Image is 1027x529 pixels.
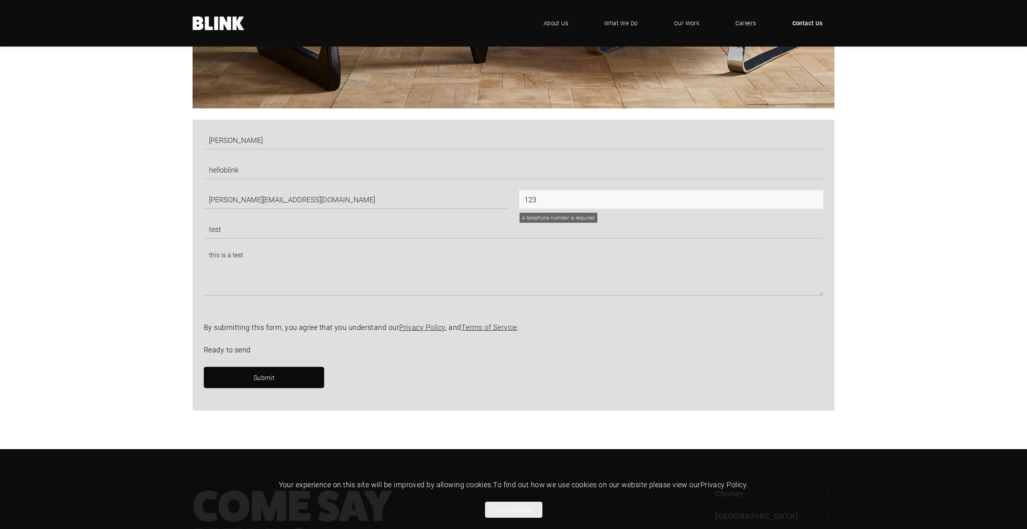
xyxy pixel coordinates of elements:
[204,322,823,333] p: By submitting this form, you agree that you understand our , and .
[204,190,508,209] input: Email Address *
[592,11,650,35] a: What We Do
[193,16,245,30] a: Home
[662,11,712,35] a: Our Work
[735,19,756,28] span: Careers
[204,345,251,354] span: Ready to send
[204,161,823,179] input: Company Name *
[544,19,568,28] span: About Us
[254,373,275,382] span: Submit
[204,131,823,149] input: Full Name *
[519,190,823,209] input: Telephone Number *
[461,322,517,332] a: Terms of Service
[723,11,768,35] a: Careers
[522,214,595,222] div: A telephone number is required
[780,11,835,35] a: Contact Us
[604,19,638,28] span: What We Do
[204,220,823,238] input: Subject *
[485,502,542,518] button: Allow cookies
[399,322,445,332] a: Privacy Policy
[532,11,580,35] a: About Us
[674,19,700,28] span: Our Work
[279,480,749,489] span: Your experience on this site will be improved by allowing cookies. To find out how we use cookies...
[792,19,823,28] span: Contact Us
[700,480,747,489] a: Privacy Policy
